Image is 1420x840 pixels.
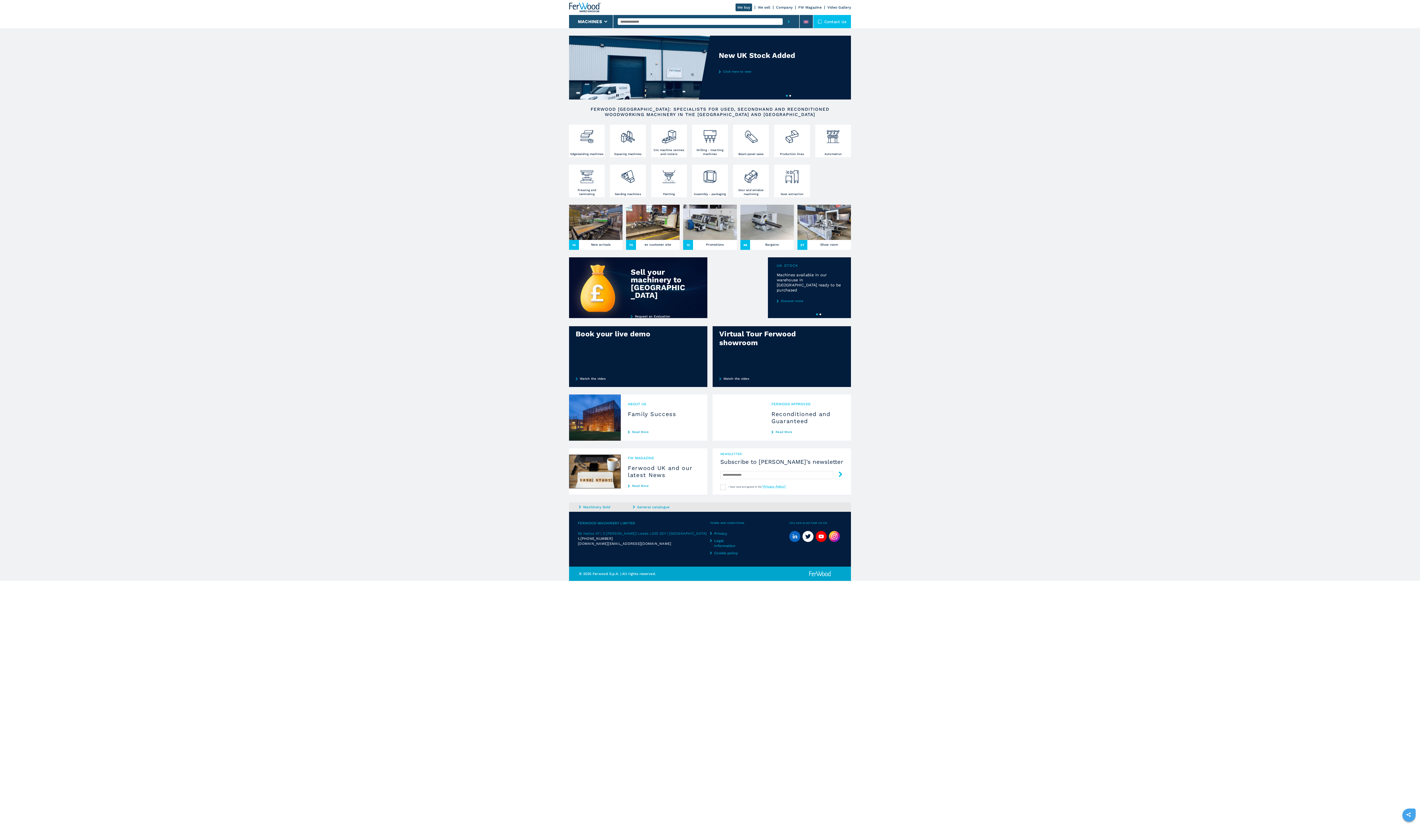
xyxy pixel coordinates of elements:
[789,95,791,97] button: 2
[784,166,800,184] img: aspirazione_1.png
[802,531,814,542] a: twitter
[703,166,718,184] img: montaggio_imballaggio_2.png
[777,299,842,303] a: Discover more
[819,313,821,315] button: 2
[651,125,687,157] a: Cnc machine centres and routers
[569,36,710,99] img: New UK Stock Added
[570,188,604,196] h3: Pressing and laminating
[713,370,851,387] a: Watch the video
[628,430,700,434] a: Read More
[645,241,671,248] h3: ex customer site
[578,541,671,546] span: [DOMAIN_NAME][EMAIL_ADDRESS][DOMAIN_NAME]
[628,484,700,488] a: Read More
[578,521,710,526] span: Ferwood Machinery Limited
[578,536,710,541] div: t.
[683,205,737,240] img: Promotions
[569,448,621,495] img: Ferwood UK and our latest News
[771,411,844,425] h3: Reconditioned and Guaranteed
[738,152,764,156] h3: Beam panel saws
[776,5,793,9] a: Company
[781,192,804,196] h3: Dust extraction
[610,165,646,197] a: Sanding machines
[569,125,605,157] a: Edgebanding machines
[693,148,727,156] h3: Drilling - inserting machines
[786,95,788,97] button: 1
[579,126,595,144] img: bordatrici_1.png
[720,458,843,465] h4: Subscribe to [PERSON_NAME]’s newsletter
[797,240,807,250] span: 37
[569,370,707,387] a: Watch the video
[710,538,741,548] a: Legal Information
[783,15,795,28] button: submit-button
[631,315,692,318] a: Request an Evaluation
[569,257,707,318] img: Sell your machinery to Ferwood
[703,126,718,144] img: foratrici_inseritrici_2.png
[765,241,779,248] h3: Bargains
[633,505,686,510] a: General catalogue
[789,531,800,542] a: linkedin
[825,152,842,156] h3: Automation
[771,402,844,407] span: Ferwood Approved
[816,531,827,542] a: youtube
[615,192,641,196] h3: Sanding machines
[736,4,752,11] a: We buy
[815,125,851,157] a: Automation
[569,205,623,240] img: New arrivals
[628,402,700,407] span: About us
[710,531,741,536] a: Privacy
[826,126,841,144] img: automazione.png
[713,257,768,318] img: Machines available in our warehouse in Leeds ready to be purchased
[820,241,838,248] h3: Show room
[833,470,843,480] button: submit-button
[692,125,728,157] a: Drilling - inserting machines
[569,394,621,441] img: Family Success
[710,551,741,556] a: Cookie policy
[774,125,810,157] a: Production lines
[797,205,851,240] img: Show room
[762,485,786,488] a: “Privacy Policy”
[583,107,837,117] h2: FERWOOD [GEOGRAPHIC_DATA]: SPECIALISTS FOR USED, SECONDHAND AND RECONDITIONED WOODWORKING MACHINE...
[813,15,851,28] div: Contact us
[628,455,700,461] span: FW MAGAZINE
[780,152,804,156] h3: Production lines
[569,240,579,250] span: 14
[728,486,786,488] span: I have read and agreed to the
[797,205,851,250] a: Show room37Show room
[740,205,794,240] img: Bargains
[683,205,737,250] a: Promotions13Promotions
[719,330,819,347] div: Virtual Tour Ferwood showroom
[651,165,687,197] a: Painting
[1401,820,1417,837] iframe: Chat
[829,531,840,542] img: Instagram
[579,166,595,184] img: pressa-strettoia.png
[743,126,759,144] img: sezionatrici_2.png
[578,531,710,536] a: 5b Helios 47 | 3 [PERSON_NAME]| Leeds LS25 2DY | [GEOGRAPHIC_DATA]
[734,188,768,196] h3: Door and window machining
[570,152,604,156] h3: Edgebanding machines
[661,126,677,144] img: centro_di_lavoro_cnc_2.png
[620,126,636,144] img: squadratrici_2.png
[1403,809,1414,820] a: sharethis
[610,125,646,157] a: Squaring machines
[663,192,675,196] h3: Painting
[591,241,610,248] h3: New arrivals
[628,411,700,418] h3: Family Success
[569,3,601,12] img: Ferwood
[784,126,800,144] img: linee_di_produzione_2.png
[692,165,728,197] a: Assembly - packaging
[631,268,688,299] div: Sell your machinery to [GEOGRAPHIC_DATA]
[740,240,750,250] span: 48
[827,5,851,9] a: Video Gallery
[578,19,602,24] button: Machines
[710,521,789,526] span: Terms and Conditions
[694,192,726,196] h3: Assembly - packaging
[620,166,636,184] img: levigatrici_2.png
[798,5,822,9] a: FW Magazine
[771,430,844,434] a: Read More
[713,394,764,441] img: Reconditioned and Guaranteed
[626,240,636,250] span: 75
[579,505,632,510] a: Machinery Sold
[661,166,677,184] img: verniciatura_1.png
[719,70,805,73] a: Click here to view
[576,330,676,338] div: Book your live demo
